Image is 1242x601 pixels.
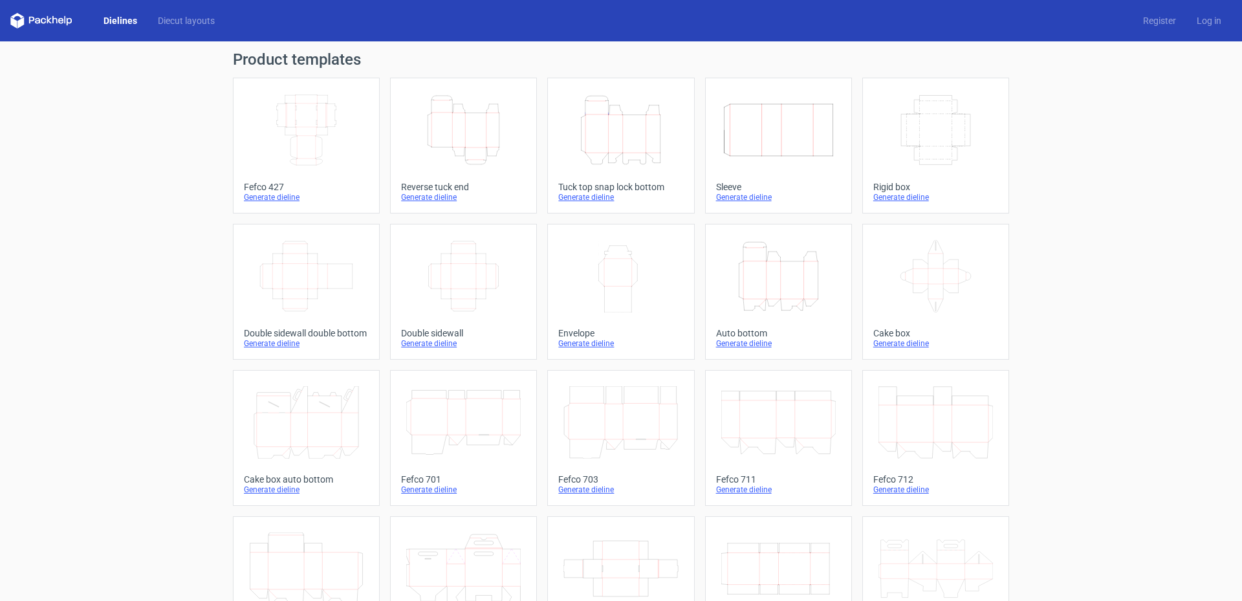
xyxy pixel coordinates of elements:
[233,370,380,506] a: Cake box auto bottomGenerate dieline
[716,328,841,338] div: Auto bottom
[244,328,369,338] div: Double sidewall double bottom
[705,78,852,213] a: SleeveGenerate dieline
[244,182,369,192] div: Fefco 427
[873,192,998,202] div: Generate dieline
[873,474,998,485] div: Fefco 712
[401,474,526,485] div: Fefco 701
[862,78,1009,213] a: Rigid boxGenerate dieline
[558,328,683,338] div: Envelope
[401,338,526,349] div: Generate dieline
[862,224,1009,360] a: Cake boxGenerate dieline
[873,182,998,192] div: Rigid box
[233,224,380,360] a: Double sidewall double bottomGenerate dieline
[873,485,998,495] div: Generate dieline
[244,474,369,485] div: Cake box auto bottom
[244,192,369,202] div: Generate dieline
[244,485,369,495] div: Generate dieline
[862,370,1009,506] a: Fefco 712Generate dieline
[233,78,380,213] a: Fefco 427Generate dieline
[1133,14,1186,27] a: Register
[705,224,852,360] a: Auto bottomGenerate dieline
[558,182,683,192] div: Tuck top snap lock bottom
[705,370,852,506] a: Fefco 711Generate dieline
[547,224,694,360] a: EnvelopeGenerate dieline
[558,338,683,349] div: Generate dieline
[873,338,998,349] div: Generate dieline
[233,52,1009,67] h1: Product templates
[401,485,526,495] div: Generate dieline
[716,485,841,495] div: Generate dieline
[401,328,526,338] div: Double sidewall
[558,474,683,485] div: Fefco 703
[401,182,526,192] div: Reverse tuck end
[716,192,841,202] div: Generate dieline
[401,192,526,202] div: Generate dieline
[390,224,537,360] a: Double sidewallGenerate dieline
[390,78,537,213] a: Reverse tuck endGenerate dieline
[716,474,841,485] div: Fefco 711
[558,192,683,202] div: Generate dieline
[716,182,841,192] div: Sleeve
[716,338,841,349] div: Generate dieline
[873,328,998,338] div: Cake box
[547,78,694,213] a: Tuck top snap lock bottomGenerate dieline
[244,338,369,349] div: Generate dieline
[547,370,694,506] a: Fefco 703Generate dieline
[93,14,147,27] a: Dielines
[558,485,683,495] div: Generate dieline
[1186,14,1232,27] a: Log in
[147,14,225,27] a: Diecut layouts
[390,370,537,506] a: Fefco 701Generate dieline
